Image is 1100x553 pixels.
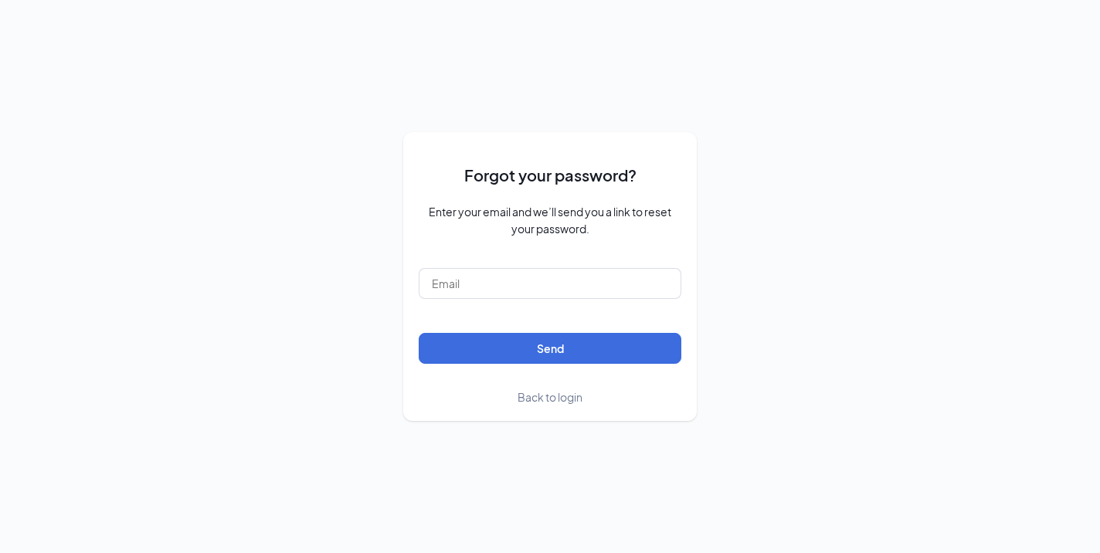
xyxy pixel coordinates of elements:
button: Send [419,333,681,364]
input: Email [419,268,681,299]
span: Back to login [518,390,582,404]
a: Back to login [518,388,582,405]
span: Forgot your password? [464,163,637,187]
span: Enter your email and we’ll send you a link to reset your password. [419,203,681,237]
